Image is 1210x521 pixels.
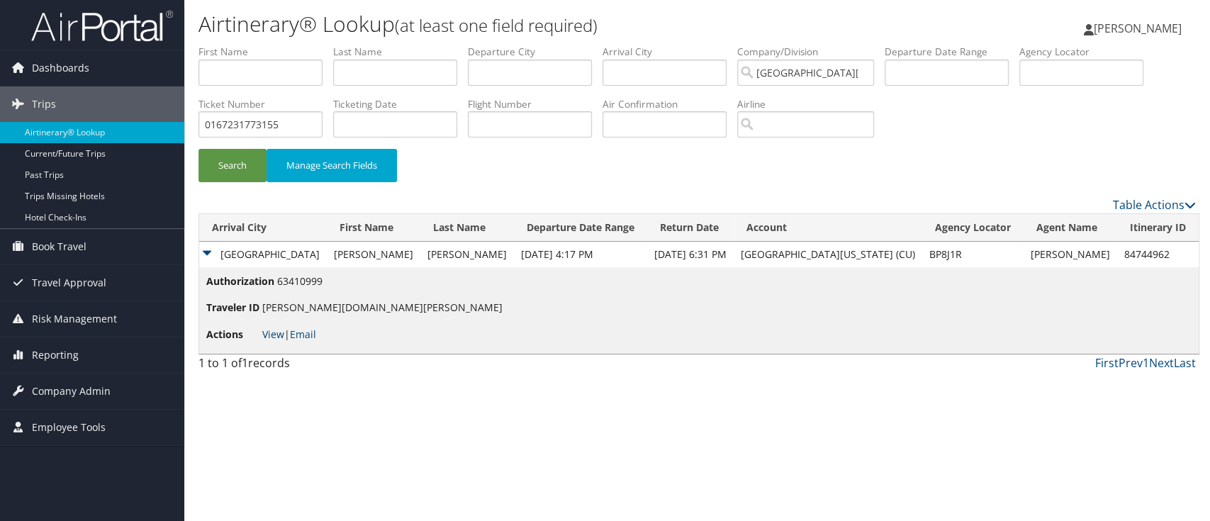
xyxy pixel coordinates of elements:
th: First Name: activate to sort column ascending [327,214,420,242]
td: BP8J1R [922,242,1024,267]
th: Return Date: activate to sort column ascending [647,214,734,242]
span: Trips [32,86,56,122]
span: Authorization [206,274,274,289]
label: Ticket Number [198,97,333,111]
th: Itinerary ID: activate to sort column ascending [1117,214,1199,242]
th: Departure Date Range: activate to sort column ascending [514,214,647,242]
label: First Name [198,45,333,59]
label: Airline [737,97,885,111]
th: Agency Locator: activate to sort column ascending [922,214,1024,242]
button: Manage Search Fields [267,149,397,182]
span: Employee Tools [32,410,106,445]
label: Ticketing Date [333,97,468,111]
h1: Airtinerary® Lookup [198,9,863,39]
th: Account: activate to sort column ascending [734,214,922,242]
th: Agent Name [1024,214,1117,242]
td: [PERSON_NAME] [1024,242,1117,267]
td: [PERSON_NAME] [327,242,420,267]
td: [GEOGRAPHIC_DATA][US_STATE] (CU) [734,242,922,267]
img: airportal-logo.png [31,9,173,43]
span: [PERSON_NAME] [1094,21,1182,36]
span: 63410999 [277,274,323,288]
th: Last Name: activate to sort column ascending [420,214,514,242]
span: Traveler ID [206,300,259,315]
label: Last Name [333,45,468,59]
a: First [1095,355,1119,371]
label: Agency Locator [1019,45,1154,59]
a: Next [1149,355,1174,371]
td: [DATE] 4:17 PM [514,242,647,267]
button: Search [198,149,267,182]
span: | [262,327,316,341]
span: [PERSON_NAME][DOMAIN_NAME][PERSON_NAME] [262,301,503,314]
a: View [262,327,284,341]
a: [PERSON_NAME] [1084,7,1196,50]
td: [GEOGRAPHIC_DATA] [199,242,327,267]
span: Risk Management [32,301,117,337]
td: [DATE] 6:31 PM [647,242,734,267]
a: Last [1174,355,1196,371]
span: Travel Approval [32,265,106,301]
td: [PERSON_NAME] [420,242,514,267]
span: Book Travel [32,229,86,264]
a: 1 [1143,355,1149,371]
small: (at least one field required) [395,13,598,37]
th: Arrival City: activate to sort column ascending [199,214,327,242]
label: Arrival City [603,45,737,59]
span: 1 [242,355,248,371]
span: Company Admin [32,374,111,409]
span: Dashboards [32,50,89,86]
span: Reporting [32,337,79,373]
td: 84744962 [1117,242,1199,267]
a: Prev [1119,355,1143,371]
a: Email [290,327,316,341]
label: Air Confirmation [603,97,737,111]
span: Actions [206,327,259,342]
a: Table Actions [1113,197,1196,213]
label: Departure City [468,45,603,59]
label: Flight Number [468,97,603,111]
label: Company/Division [737,45,885,59]
div: 1 to 1 of records [198,354,432,379]
label: Departure Date Range [885,45,1019,59]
